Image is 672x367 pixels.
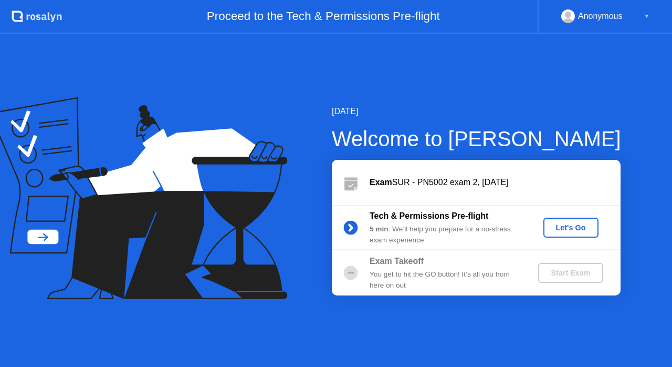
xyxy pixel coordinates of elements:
[370,176,621,189] div: SUR - PN5002 exam 2, [DATE]
[543,218,598,238] button: Let's Go
[332,105,621,118] div: [DATE]
[538,263,603,283] button: Start Exam
[542,269,598,277] div: Start Exam
[332,123,621,155] div: Welcome to [PERSON_NAME]
[370,257,424,266] b: Exam Takeoff
[370,269,521,291] div: You get to hit the GO button! It’s all you from here on out
[370,224,521,246] div: : We’ll help you prepare for a no-stress exam experience
[370,211,488,220] b: Tech & Permissions Pre-flight
[644,9,649,23] div: ▼
[578,9,623,23] div: Anonymous
[370,225,388,233] b: 5 min
[548,223,594,232] div: Let's Go
[370,178,392,187] b: Exam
